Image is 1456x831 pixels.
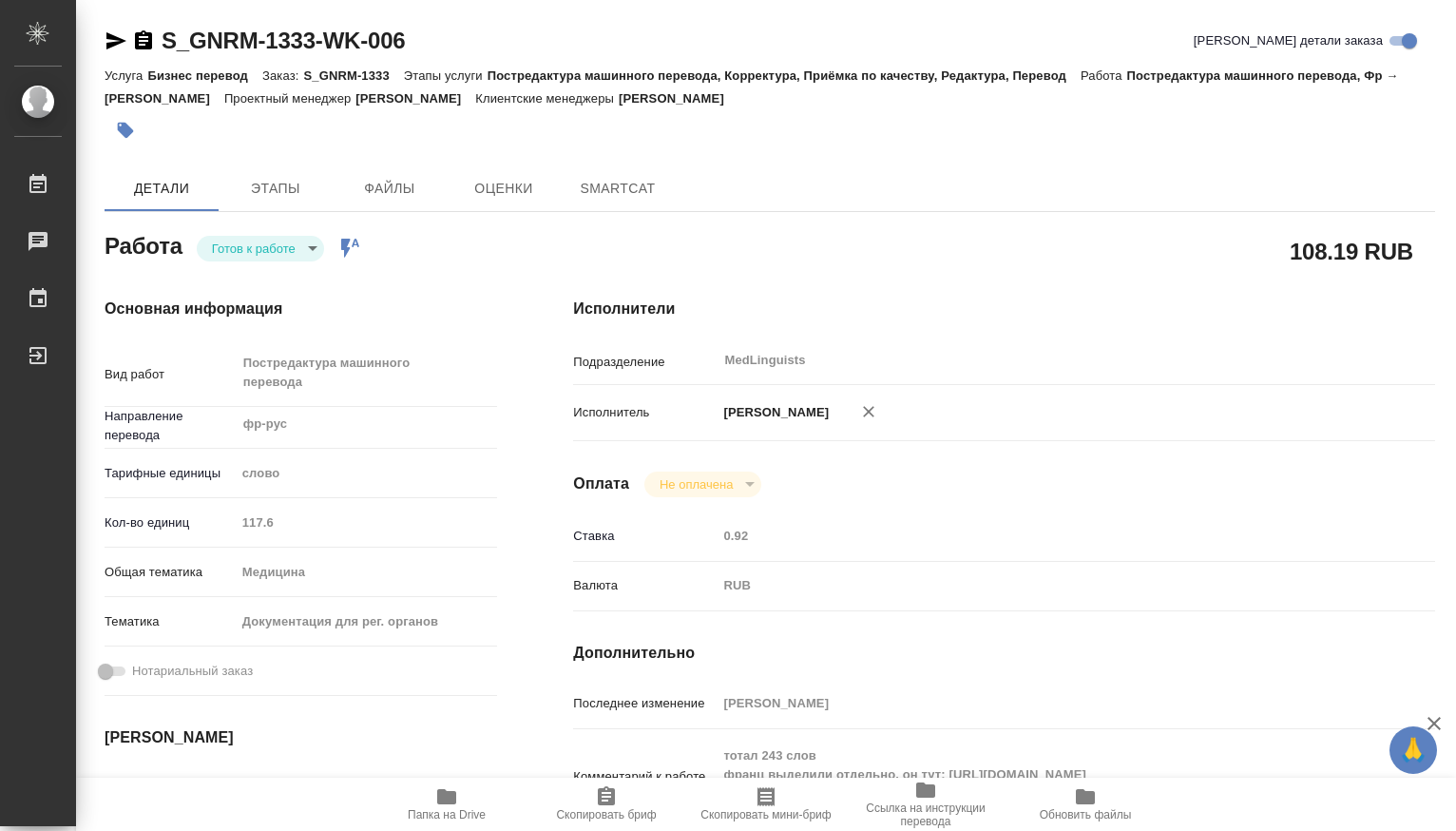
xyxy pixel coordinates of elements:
[105,29,127,52] button: Скопировать ссылку для ЯМессенджера
[1290,235,1413,267] h2: 108.19 RUB
[654,476,738,493] button: Не оплачена
[717,689,1363,717] input: Пустое поле
[105,726,497,749] h4: [PERSON_NAME]
[573,576,717,595] p: Валюта
[230,177,321,201] span: Этапы
[619,91,738,106] p: [PERSON_NAME]
[458,177,549,201] span: Оценки
[303,68,403,83] p: S_GNRM-1333
[573,298,1435,320] h4: Исполнители
[488,68,1081,83] p: Постредактура машинного перевода, Корректура, Приёмка по качеству, Редактура, Перевод
[105,563,236,582] p: Общая тематика
[236,606,498,638] div: Документация для рег. органов
[686,778,846,831] button: Скопировать мини-бриф
[556,808,656,821] span: Скопировать бриф
[573,353,717,372] p: Подразделение
[132,662,253,681] span: Нотариальный заказ
[573,642,1435,665] h4: Дополнительно
[700,808,831,821] span: Скопировать мини-бриф
[848,391,890,433] button: Удалить исполнителя
[116,177,207,201] span: Детали
[262,68,303,83] p: Заказ:
[846,778,1006,831] button: Ссылка на инструкции перевода
[1006,778,1165,831] button: Обновить файлы
[408,808,486,821] span: Папка на Drive
[527,778,686,831] button: Скопировать бриф
[236,556,498,589] div: Медицина
[644,472,761,497] div: Готов к работе
[147,68,262,83] p: Бизнес перевод
[132,29,155,52] button: Скопировать ссылку
[1194,31,1383,50] span: [PERSON_NAME] детали заказа
[573,767,717,786] p: Комментарий к работе
[105,464,236,483] p: Тарифные единицы
[105,612,236,631] p: Тематика
[105,407,236,445] p: Направление перевода
[105,298,497,320] h4: Основная информация
[105,227,182,261] h2: Работа
[236,775,402,802] input: Пустое поле
[573,403,717,422] p: Исполнитель
[162,28,405,53] a: S_GNRM-1333-WK-006
[717,740,1363,810] textarea: тотал 243 слов франц выделили отдельно, он тут: [URL][DOMAIN_NAME] Перевод в СК
[404,68,488,83] p: Этапы услуги
[355,91,475,106] p: [PERSON_NAME]
[105,365,236,384] p: Вид работ
[197,236,324,261] div: Готов к работе
[572,177,663,201] span: SmartCat
[105,109,146,151] button: Добавить тэг
[475,91,619,106] p: Клиентские менеджеры
[224,91,355,106] p: Проектный менеджер
[105,68,147,83] p: Услуга
[573,473,629,495] h4: Оплата
[344,177,435,201] span: Файлы
[857,802,994,828] span: Ссылка на инструкции перевода
[717,522,1363,550] input: Пустое поле
[1389,726,1437,774] button: 🙏
[206,241,301,257] button: Готов к работе
[367,778,527,831] button: Папка на Drive
[717,403,829,422] p: [PERSON_NAME]
[573,527,717,546] p: Ставка
[236,509,498,536] input: Пустое поле
[1081,68,1127,83] p: Работа
[717,570,1363,602] div: RUB
[105,513,236,532] p: Кол-во единиц
[1397,730,1429,770] span: 🙏
[573,694,717,713] p: Последнее изменение
[236,457,498,490] div: слово
[1040,808,1132,821] span: Обновить файлы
